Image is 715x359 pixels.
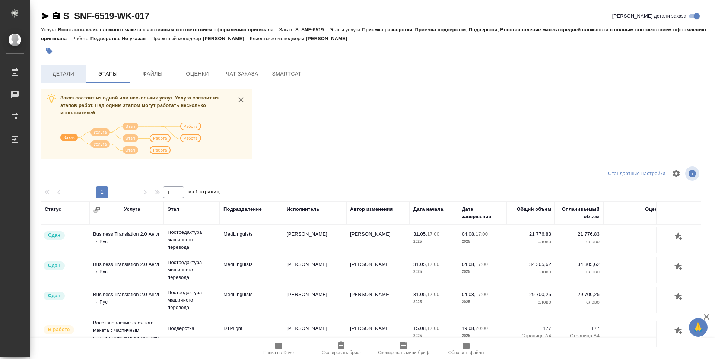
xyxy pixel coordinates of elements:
td: [PERSON_NAME] [283,287,346,313]
p: слово [559,238,600,245]
button: close [235,94,247,105]
button: Обновить файлы [435,338,498,359]
p: 34 305,62 [510,261,551,268]
button: Добавить оценку [673,231,685,243]
p: 29 700,25 [559,291,600,298]
button: Скопировать ссылку для ЯМессенджера [41,12,50,20]
div: Общий объем [517,206,551,213]
span: Оценки [179,69,215,79]
button: Скопировать бриф [310,338,372,359]
span: Скопировать бриф [321,350,360,355]
span: Настроить таблицу [667,165,685,182]
p: Проектный менеджер [151,36,203,41]
div: Услуга [124,206,140,213]
p: 2025 [413,298,454,306]
span: Обновить файлы [448,350,484,355]
span: Посмотреть информацию [685,166,701,181]
div: Автор изменения [350,206,393,213]
p: 17:00 [476,292,488,297]
button: Скопировать мини-бриф [372,338,435,359]
td: Business Translation 2.0 Англ → Рус [89,227,164,253]
div: Дата завершения [462,206,503,220]
p: S_SNF-6519 [295,27,330,32]
p: [PERSON_NAME] [306,36,353,41]
div: Статус [45,206,61,213]
p: Восстановление сложного макета с частичным соответствием оформлению оригинала [58,27,279,32]
div: Исполнитель [287,206,320,213]
td: [PERSON_NAME] [346,257,410,283]
button: Добавить оценку [673,261,685,273]
span: [PERSON_NAME] детали заказа [612,12,686,20]
button: 🙏 [689,318,708,337]
p: 34 305,62 [559,261,600,268]
td: [PERSON_NAME] [283,321,346,347]
span: Чат заказа [224,69,260,79]
td: [PERSON_NAME] [283,227,346,253]
p: Сдан [48,292,60,299]
p: В работе [48,326,70,333]
p: 04.08, [462,292,476,297]
p: 2025 [413,238,454,245]
span: Папка на Drive [263,350,294,355]
p: слово [559,268,600,276]
p: 17:00 [427,292,439,297]
p: Страница А4 [510,332,551,340]
p: Постредактура машинного перевода [168,259,216,281]
p: Постредактура машинного перевода [168,289,216,311]
span: Этапы [90,69,126,79]
span: Заказ состоит из одной или нескольких услуг. Услуга состоит из этапов работ. Над одним этапом мог... [60,95,219,115]
p: Подверстка [168,325,216,332]
span: из 1 страниц [188,187,220,198]
p: 2025 [462,238,503,245]
p: 2025 [462,268,503,276]
p: Заказ: [279,27,295,32]
div: Дата начала [413,206,443,213]
p: 2025 [462,298,503,306]
button: Добавить оценку [673,291,685,304]
p: 2025 [413,332,454,340]
p: Сдан [48,262,60,269]
td: [PERSON_NAME] [346,227,410,253]
p: 31.05, [413,231,427,237]
div: split button [606,168,667,179]
p: 17:00 [427,325,439,331]
td: MedLinguists [220,227,283,253]
p: 04.08, [462,231,476,237]
p: 15.08, [413,325,427,331]
button: Добавить оценку [673,325,685,337]
td: MedLinguists [220,257,283,283]
td: Business Translation 2.0 Англ → Рус [89,257,164,283]
td: Восстановление сложного макета с частичным соответствием оформлению оригинала Англ → Рус [89,315,164,353]
p: слово [510,268,551,276]
span: Файлы [135,69,171,79]
p: 04.08, [462,261,476,267]
a: S_SNF-6519-WK-017 [63,11,149,21]
p: Подверстка, Не указан [90,36,152,41]
p: 19.08, [462,325,476,331]
p: 20:00 [476,325,488,331]
span: SmartCat [269,69,305,79]
p: 17:00 [427,261,439,267]
div: Этап [168,206,179,213]
p: слово [559,298,600,306]
td: DTPlight [220,321,283,347]
p: Сдан [48,232,60,239]
p: слово [510,238,551,245]
p: Работа [72,36,90,41]
p: 177 [510,325,551,332]
p: Страница А4 [559,332,600,340]
div: Оплачиваемый объем [559,206,600,220]
button: Добавить тэг [41,43,57,59]
span: Скопировать мини-бриф [378,350,429,355]
button: Сгруппировать [93,206,101,213]
p: слово [510,298,551,306]
p: Постредактура машинного перевода [168,229,216,251]
td: [PERSON_NAME] [346,321,410,347]
button: Папка на Drive [247,338,310,359]
div: Оценка [645,206,663,213]
td: MedLinguists [220,287,283,313]
p: 21 776,83 [559,231,600,238]
button: Скопировать ссылку [52,12,61,20]
td: [PERSON_NAME] [346,287,410,313]
p: [PERSON_NAME] [203,36,250,41]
